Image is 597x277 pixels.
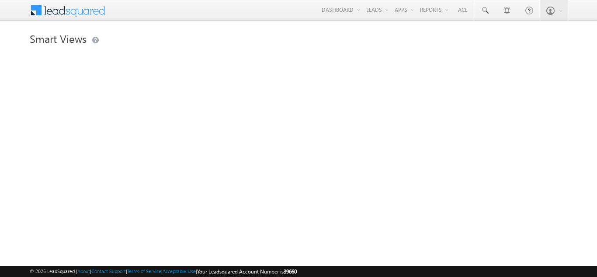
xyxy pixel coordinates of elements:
span: 39660 [284,268,297,275]
span: © 2025 LeadSquared | | | | | [30,267,297,276]
a: About [77,268,90,274]
a: Contact Support [91,268,126,274]
a: Terms of Service [127,268,161,274]
span: Smart Views [30,32,87,46]
span: Your Leadsquared Account Number is [197,268,297,275]
a: Acceptable Use [163,268,196,274]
